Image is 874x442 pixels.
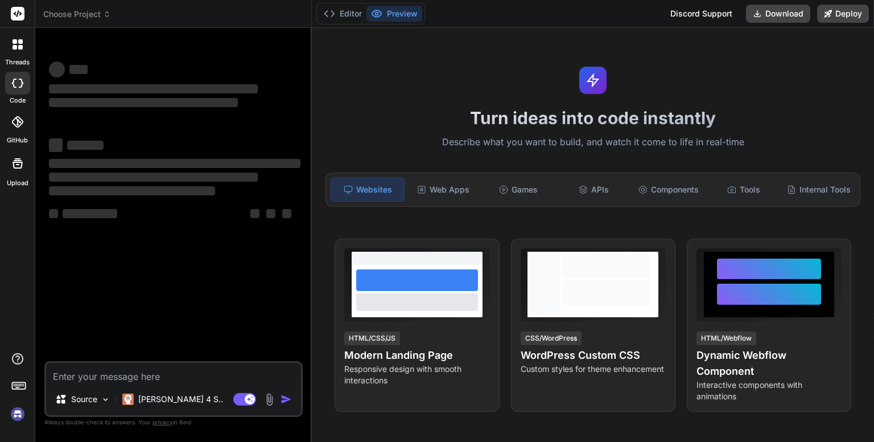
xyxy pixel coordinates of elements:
img: signin [8,404,27,424]
img: Claude 4 Sonnet [122,394,134,405]
img: Pick Models [101,395,110,404]
span: privacy [152,419,173,425]
p: Describe what you want to build, and watch it come to life in real-time [319,135,867,150]
span: ‌ [49,209,58,218]
div: Websites [331,178,405,202]
span: ‌ [49,159,300,168]
div: Internal Tools [782,178,855,202]
div: Discord Support [663,5,739,23]
p: Custom styles for theme enhancement [521,363,666,375]
button: Editor [319,6,366,22]
span: ‌ [250,209,259,218]
button: Preview [366,6,422,22]
h4: Dynamic Webflow Component [696,347,842,379]
p: [PERSON_NAME] 4 S.. [138,394,223,405]
span: ‌ [282,209,291,218]
p: Interactive components with animations [696,379,842,402]
div: HTML/Webflow [696,331,756,345]
span: ‌ [63,209,117,218]
span: ‌ [69,65,88,74]
div: Web Apps [407,178,480,202]
span: Choose Project [43,9,111,20]
span: ‌ [49,62,65,77]
h4: Modern Landing Page [344,347,489,363]
div: Tools [707,178,780,202]
span: ‌ [266,209,275,218]
p: Responsive design with smooth interactions [344,363,489,386]
label: Upload [7,178,28,188]
div: CSS/WordPress [521,331,582,345]
img: icon [281,394,292,405]
span: ‌ [49,173,258,182]
div: HTML/CSS/JS [344,331,400,345]
span: ‌ [49,84,258,93]
label: GitHub [7,136,28,145]
p: Always double-check its answers. Your in Bind [44,417,303,428]
h1: Turn ideas into code instantly [319,108,867,128]
label: threads [5,58,30,67]
span: ‌ [49,186,215,195]
label: code [10,96,26,105]
span: ‌ [67,141,104,150]
div: Games [482,178,555,202]
div: Components [632,178,705,202]
div: APIs [557,178,630,202]
p: Source [71,394,97,405]
span: ‌ [49,138,63,152]
button: Deploy [817,5,869,23]
span: ‌ [49,98,238,107]
img: attachment [263,393,276,406]
button: Download [746,5,810,23]
h4: WordPress Custom CSS [521,347,666,363]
